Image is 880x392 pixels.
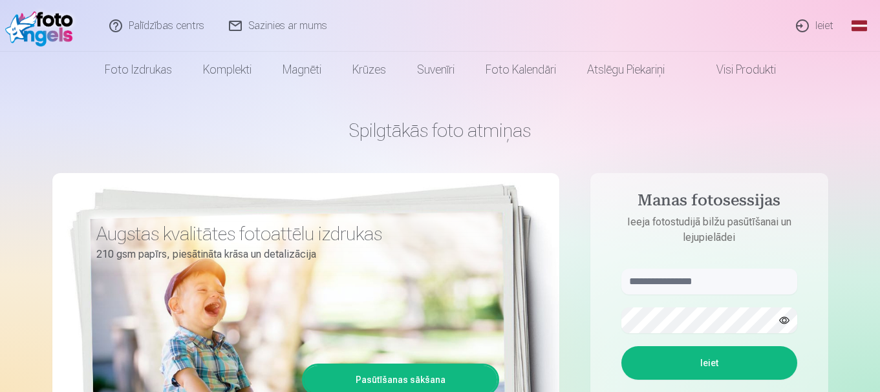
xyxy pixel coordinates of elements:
a: Visi produkti [680,52,791,88]
h4: Manas fotosessijas [608,191,810,214]
button: Ieiet [621,346,797,380]
p: Ieeja fotostudijā bilžu pasūtīšanai un lejupielādei [608,214,810,245]
a: Atslēgu piekariņi [572,52,680,88]
a: Foto kalendāri [470,52,572,88]
h3: Augstas kvalitātes fotoattēlu izdrukas [96,222,489,245]
p: 210 gsm papīrs, piesātināta krāsa un detalizācija [96,245,489,263]
a: Magnēti [267,52,337,88]
img: /fa1 [5,5,80,46]
a: Foto izdrukas [89,52,188,88]
h1: Spilgtākās foto atmiņas [52,119,828,142]
a: Komplekti [188,52,267,88]
a: Krūzes [337,52,402,88]
a: Suvenīri [402,52,470,88]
